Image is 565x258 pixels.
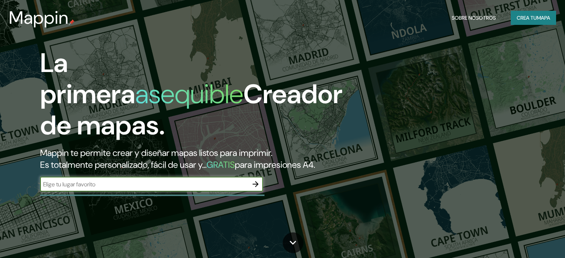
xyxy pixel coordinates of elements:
font: Crea tu [517,14,537,21]
font: La primera [40,46,135,111]
font: GRATIS [207,159,235,170]
font: mapa [537,14,550,21]
button: Sobre nosotros [449,11,499,25]
button: Crea tumapa [511,11,556,25]
font: para impresiones A4. [235,159,315,170]
font: Sobre nosotros [452,14,496,21]
input: Elige tu lugar favorito [40,180,248,189]
font: asequible [135,77,243,111]
font: Mappin te permite crear y diseñar mapas listos para imprimir. [40,147,272,159]
font: Es totalmente personalizado, fácil de usar y... [40,159,207,170]
font: Mappin [9,6,69,29]
font: Creador de mapas. [40,77,342,143]
img: pin de mapeo [69,19,75,25]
